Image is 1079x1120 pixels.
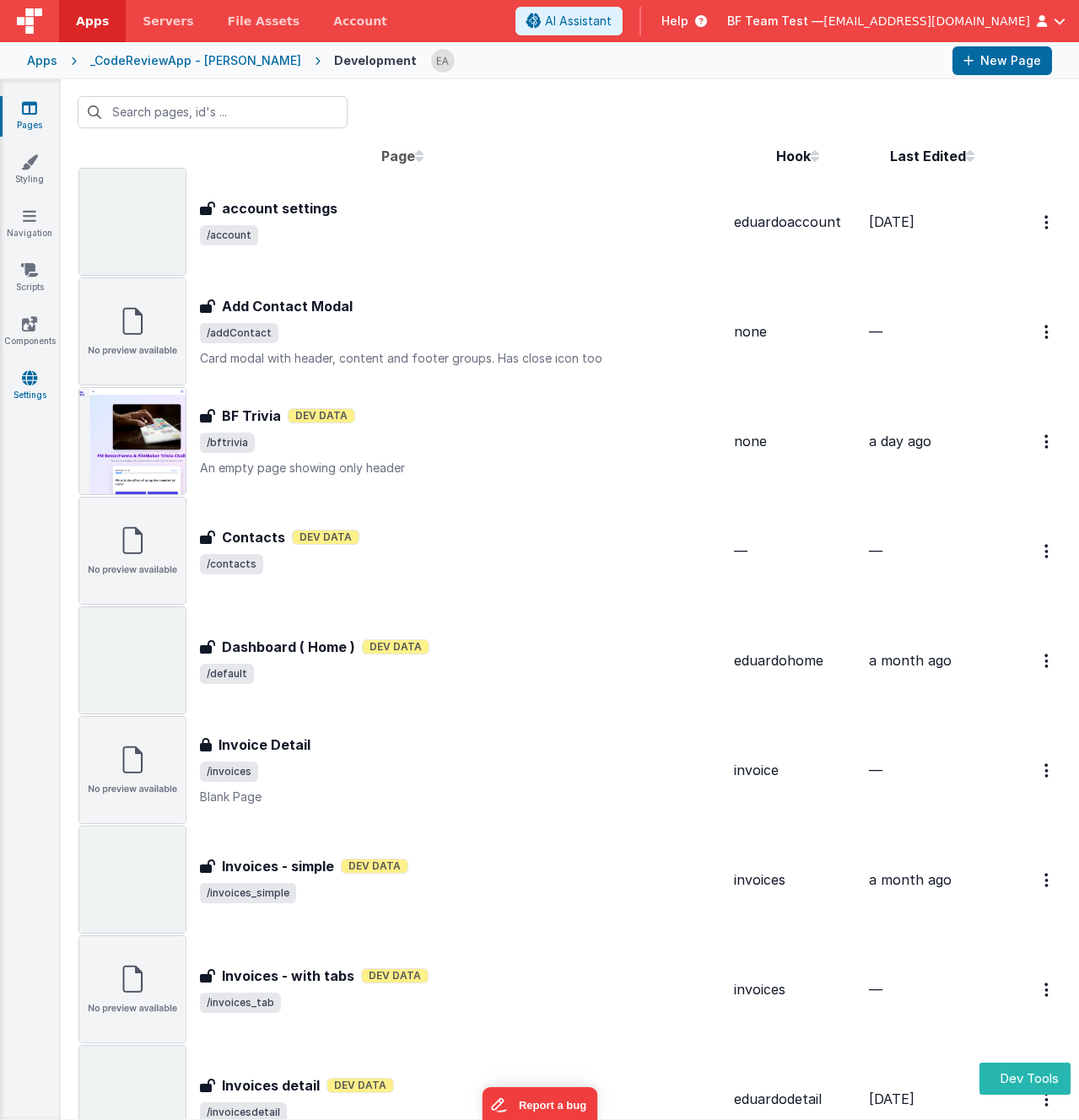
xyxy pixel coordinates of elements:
span: Dev Data [361,968,429,983]
span: Page [381,148,415,164]
span: AI Assistant [545,13,612,30]
span: a month ago [869,871,952,888]
button: Options [1034,315,1061,349]
button: Dev Tools [979,1063,1071,1096]
div: _CodeReviewApp - [PERSON_NAME] [90,52,301,69]
span: — [869,762,882,778]
h3: BF Trivia [222,406,281,426]
span: Dev Data [288,408,355,423]
div: invoice [734,760,867,780]
span: File Assets [228,13,300,30]
span: Help [661,13,688,30]
span: BF Team Test — [727,13,823,30]
img: 22247776540210b1b2aca0d8fc1ec16c [431,49,455,73]
div: none [734,321,867,342]
span: /default [200,664,254,684]
div: eduardohome [734,650,867,670]
span: Servers [143,13,193,30]
div: invoices [734,979,867,999]
h3: Add Contact Modal [222,296,353,316]
span: /invoices_tab [200,993,281,1013]
p: An empty page showing only header [200,460,732,477]
button: Options [1034,972,1061,1007]
h3: Invoices detail [222,1075,320,1096]
div: Apps [27,52,57,69]
span: a month ago [869,652,952,669]
span: /account [200,225,258,245]
span: Dev Data [326,1078,394,1093]
span: — [869,542,882,559]
h3: Contacts [222,527,285,547]
span: — [734,542,747,559]
h3: Invoices - simple [222,856,334,876]
span: /invoices_simple [200,883,296,903]
h3: Invoice Detail [218,735,310,755]
span: [DATE] [869,1090,914,1107]
input: Search pages, id's ... [78,96,348,128]
span: /bftrivia [200,433,255,453]
button: AI Assistant [515,7,623,35]
h3: account settings [222,198,337,218]
span: Hook [776,148,811,164]
span: a day ago [869,433,931,450]
h3: Dashboard ( Home ) [222,637,355,657]
span: — [869,323,882,340]
span: /contacts [200,554,263,574]
div: invoices [734,870,867,890]
div: eduardoaccount [734,212,867,232]
button: Options [1034,424,1061,459]
span: /addContact [200,323,278,343]
button: Options [1034,1082,1061,1117]
span: /invoices [200,762,258,782]
h3: Invoices - with tabs [222,966,354,986]
div: Development [334,52,417,69]
div: none [734,431,867,451]
span: Last Edited [890,148,966,164]
button: Options [1034,863,1061,897]
span: Dev Data [362,639,429,654]
span: — [869,981,882,998]
span: Apps [76,13,109,30]
span: [DATE] [869,213,914,230]
p: Card modal with header, content and footer groups. Has close icon too [200,350,732,367]
span: [EMAIL_ADDRESS][DOMAIN_NAME] [823,13,1030,30]
div: eduardodetail [734,1089,867,1109]
span: Dev Data [292,530,359,545]
button: BF Team Test — [EMAIL_ADDRESS][DOMAIN_NAME] [727,13,1066,30]
button: Options [1034,643,1061,678]
button: Options [1034,205,1061,240]
p: Blank Page [200,789,732,805]
button: Options [1034,534,1061,568]
button: Options [1034,753,1061,788]
span: Dev Data [341,859,408,874]
button: New Page [952,46,1052,75]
